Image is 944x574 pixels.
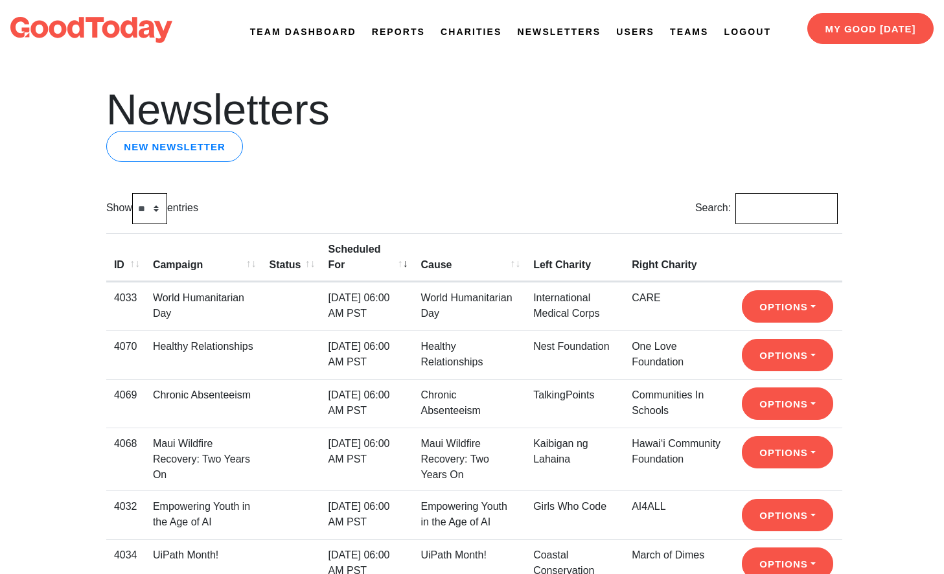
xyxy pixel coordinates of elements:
td: 4070 [106,330,145,379]
td: 4069 [106,379,145,428]
td: Maui Wildfire Recovery: Two Years On [413,428,525,490]
th: Left Charity [525,233,624,282]
td: Maui Wildfire Recovery: Two Years On [145,428,262,490]
td: [DATE] 06:00 AM PST [321,490,413,539]
td: World Humanitarian Day [145,282,262,330]
input: Search: [735,193,838,224]
a: Logout [724,25,771,39]
td: Chronic Absenteeism [145,379,262,428]
td: Empowering Youth in the Age of AI [145,490,262,539]
a: TalkingPoints [533,389,594,400]
a: One Love Foundation [632,341,684,367]
a: Users [616,25,654,39]
a: Teams [670,25,709,39]
button: Options [742,387,833,420]
th: Campaign: activate to sort column ascending [145,233,262,282]
th: Right Charity [624,233,734,282]
a: New newsletter [106,131,243,162]
a: Hawai‘i Community Foundation [632,438,720,465]
label: Search: [695,193,838,224]
a: My Good [DATE] [807,13,934,44]
button: Options [742,290,833,323]
a: AI4ALL [632,501,665,512]
a: Girls Who Code [533,501,606,512]
td: World Humanitarian Day [413,282,525,330]
a: CARE [632,292,660,303]
select: Showentries [132,193,167,224]
td: [DATE] 06:00 AM PST [321,282,413,330]
td: Healthy Relationships [145,330,262,379]
img: logo-dark-da6b47b19159aada33782b937e4e11ca563a98e0ec6b0b8896e274de7198bfd4.svg [10,17,172,43]
button: Options [742,436,833,468]
a: Communities In Schools [632,389,704,416]
a: Reports [372,25,425,39]
a: Nest Foundation [533,341,609,352]
th: Scheduled For: activate to sort column ascending [321,233,413,282]
td: Healthy Relationships [413,330,525,379]
td: [DATE] 06:00 AM PST [321,428,413,490]
a: International Medical Corps [533,292,599,319]
td: Chronic Absenteeism [413,379,525,428]
th: Cause: activate to sort column ascending [413,233,525,282]
td: Empowering Youth in the Age of AI [413,490,525,539]
a: Kaibigan ng Lahaina [533,438,588,465]
td: [DATE] 06:00 AM PST [321,379,413,428]
a: Team Dashboard [250,25,356,39]
td: [DATE] 06:00 AM PST [321,330,413,379]
th: Status: activate to sort column ascending [262,233,321,282]
button: Options [742,499,833,531]
a: Newsletters [517,25,601,39]
td: 4068 [106,428,145,490]
h1: Newsletters [106,88,838,131]
label: Show entries [106,193,198,224]
td: 4032 [106,490,145,539]
a: March of Dimes [632,549,704,560]
button: Options [742,339,833,371]
a: Charities [441,25,501,39]
th: ID: activate to sort column ascending [106,233,145,282]
td: 4033 [106,282,145,330]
